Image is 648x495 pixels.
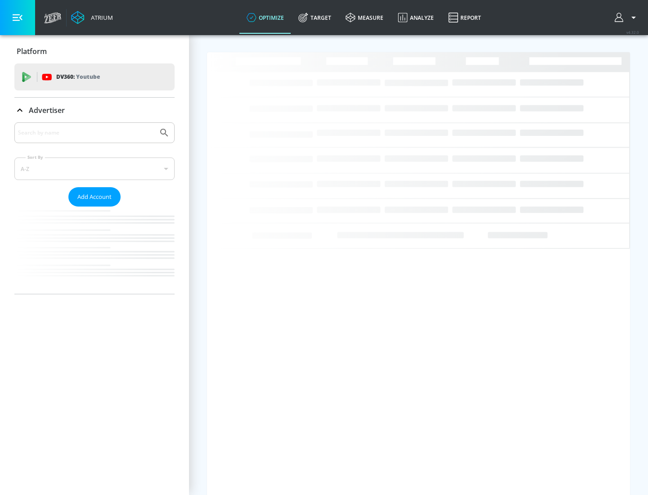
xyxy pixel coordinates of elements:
span: v 4.32.0 [626,30,639,35]
div: Atrium [87,13,113,22]
a: measure [338,1,391,34]
a: Atrium [71,11,113,24]
p: Advertiser [29,105,65,115]
button: Add Account [68,187,121,207]
div: DV360: Youtube [14,63,175,90]
a: Report [441,1,488,34]
p: Platform [17,46,47,56]
p: DV360: [56,72,100,82]
span: Add Account [77,192,112,202]
nav: list of Advertiser [14,207,175,294]
a: optimize [239,1,291,34]
div: Platform [14,39,175,64]
a: Analyze [391,1,441,34]
label: Sort By [26,154,45,160]
div: A-Z [14,157,175,180]
a: Target [291,1,338,34]
p: Youtube [76,72,100,81]
div: Advertiser [14,122,175,294]
div: Advertiser [14,98,175,123]
input: Search by name [18,127,154,139]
